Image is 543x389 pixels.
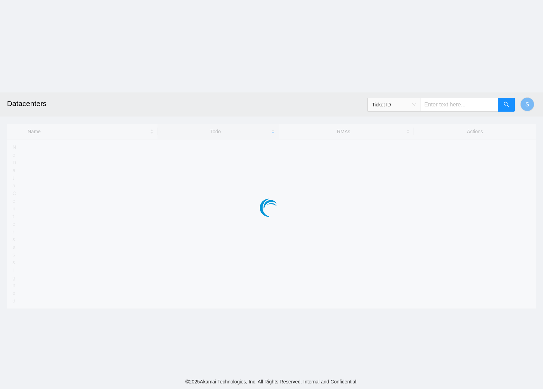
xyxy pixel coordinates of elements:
button: S [520,97,534,111]
h2: Datacenters [7,92,377,115]
input: Enter text here... [420,98,498,112]
span: Ticket ID [372,99,416,110]
span: search [504,102,509,108]
button: search [498,98,515,112]
span: S [526,100,529,109]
